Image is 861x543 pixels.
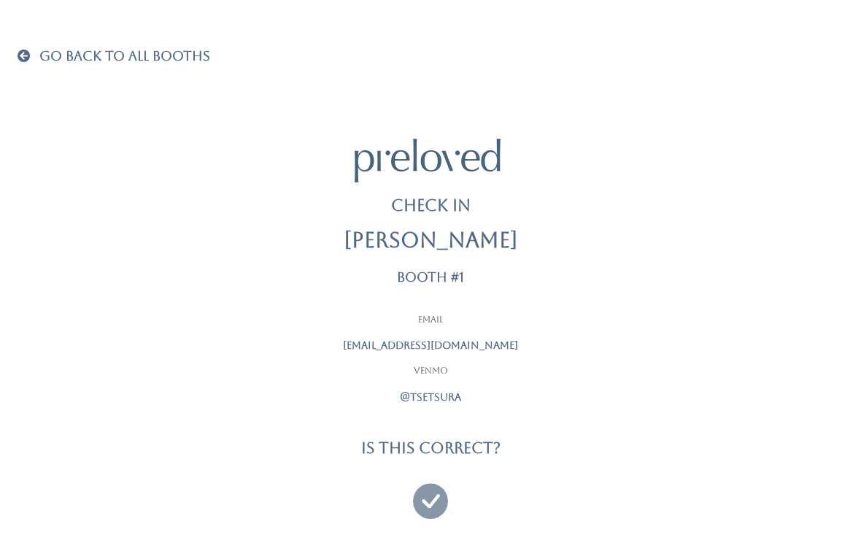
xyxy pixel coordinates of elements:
p: Booth #1 [397,270,464,285]
span: Go Back To All Booths [39,48,210,63]
p: Venmo [248,365,613,378]
a: Go Back To All Booths [18,50,210,64]
img: preloved logo [355,139,501,182]
p: @tsetsura [248,390,613,405]
p: Email [248,314,613,327]
p: [EMAIL_ADDRESS][DOMAIN_NAME] [248,338,613,353]
p: Check In [391,194,471,217]
h2: [PERSON_NAME] [344,229,518,253]
h4: Is this correct? [361,439,501,456]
